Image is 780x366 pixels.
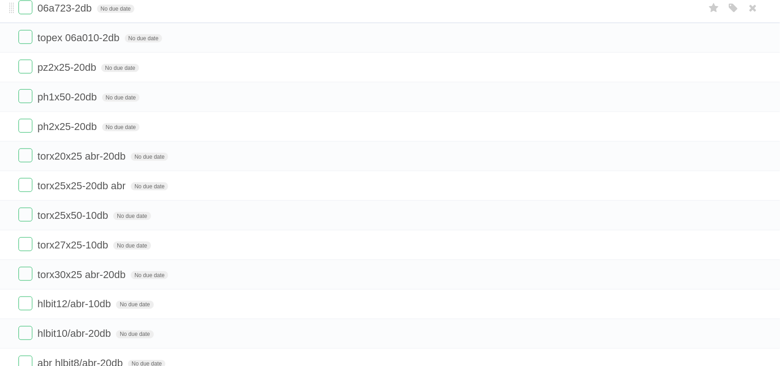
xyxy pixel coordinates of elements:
label: Done [18,297,32,310]
label: Done [18,208,32,222]
span: No due date [113,212,151,220]
span: No due date [97,5,134,13]
label: Star task [705,0,723,16]
span: hlbit10/abr-20db [37,328,113,340]
label: Done [18,326,32,340]
span: No due date [101,64,139,72]
span: No due date [131,153,168,161]
span: ph1x50-20db [37,91,99,103]
span: No due date [131,271,168,279]
span: No due date [113,242,151,250]
label: Done [18,60,32,74]
span: topex 06a010-2db [37,32,122,43]
span: torx27x25-10db [37,239,110,251]
label: Done [18,237,32,251]
span: No due date [131,182,168,191]
label: Done [18,149,32,162]
label: Done [18,119,32,133]
span: No due date [125,34,162,43]
span: torx25x25-20db abr [37,180,128,192]
span: No due date [116,301,153,309]
label: Done [18,267,32,281]
span: No due date [116,330,153,339]
span: No due date [102,93,140,102]
span: torx25x50-10db [37,210,110,221]
span: No due date [102,123,140,131]
label: Done [18,0,32,14]
span: ph2x25-20db [37,121,99,132]
label: Done [18,178,32,192]
span: hlbit12/abr-10db [37,298,113,310]
span: 06a723-2db [37,2,94,14]
span: torx30x25 abr-20db [37,269,128,280]
span: pz2x25-20db [37,62,98,73]
span: torx20x25 abr-20db [37,150,128,162]
label: Done [18,30,32,44]
label: Done [18,89,32,103]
